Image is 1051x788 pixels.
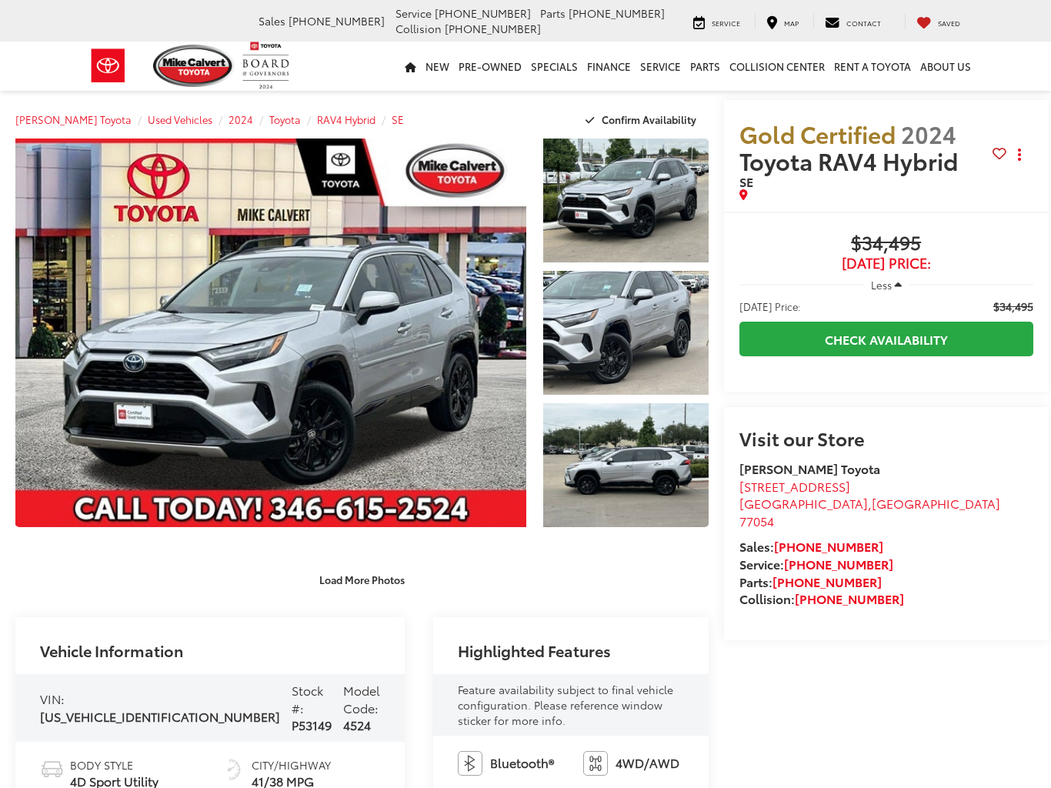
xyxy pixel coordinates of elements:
a: Service [682,14,752,29]
span: Parts [540,5,566,21]
a: Service [636,42,686,91]
span: SE [739,172,753,190]
span: 77054 [739,512,774,529]
img: Fuel Economy [222,757,246,782]
strong: Sales: [739,537,883,555]
span: , [739,494,1000,529]
a: [PHONE_NUMBER] [774,537,883,555]
span: Confirm Availability [602,112,696,126]
span: Body Style [70,757,158,773]
h2: Visit our Store [739,428,1033,448]
span: VIN: [40,689,65,707]
span: Bluetooth® [490,754,554,772]
span: Service [712,18,740,28]
span: [PHONE_NUMBER] [445,21,541,36]
a: Toyota [269,112,301,126]
span: Collision [395,21,442,36]
span: [PHONE_NUMBER] [289,13,385,28]
a: RAV4 Hybrid [317,112,375,126]
span: [PHONE_NUMBER] [435,5,531,21]
span: Saved [938,18,960,28]
img: Mike Calvert Toyota [153,45,235,87]
span: [GEOGRAPHIC_DATA] [739,494,868,512]
a: Expand Photo 0 [15,139,526,527]
a: Expand Photo 3 [543,403,709,527]
span: City/Highway [252,757,331,773]
button: Actions [1006,142,1033,169]
span: [PHONE_NUMBER] [569,5,665,21]
span: Stock #: [292,681,323,716]
span: Sales [259,13,285,28]
span: Toyota RAV4 Hybrid [739,144,963,177]
span: [DATE] Price: [739,299,801,314]
img: 2024 Toyota RAV4 Hybrid SE [542,137,710,264]
a: 2024 [229,112,253,126]
img: 2024 Toyota RAV4 Hybrid SE [542,402,710,529]
a: [STREET_ADDRESS] [GEOGRAPHIC_DATA],[GEOGRAPHIC_DATA] 77054 [739,477,1000,530]
a: Parts [686,42,725,91]
a: Used Vehicles [148,112,212,126]
img: Bluetooth® [458,751,482,776]
a: Finance [582,42,636,91]
span: Contact [846,18,881,28]
span: Map [784,18,799,28]
img: 4WD/AWD [583,751,608,776]
span: Service [395,5,432,21]
button: Confirm Availability [577,106,709,133]
span: [DATE] Price: [739,255,1033,271]
span: Model Code: [343,681,380,716]
a: Home [400,42,421,91]
span: dropdown dots [1018,149,1021,161]
img: 2024 Toyota RAV4 Hybrid SE [10,137,531,528]
span: Less [871,278,892,292]
strong: [PERSON_NAME] Toyota [739,459,880,477]
a: Specials [526,42,582,91]
span: 4524 [343,716,371,733]
a: [PERSON_NAME] Toyota [15,112,132,126]
span: [STREET_ADDRESS] [739,477,850,495]
a: New [421,42,454,91]
span: [US_VEHICLE_IDENTIFICATION_NUMBER] [40,707,280,725]
span: P53149 [292,716,332,733]
a: Rent a Toyota [829,42,916,91]
a: Expand Photo 1 [543,139,709,262]
a: [PHONE_NUMBER] [772,573,882,590]
img: 2024 Toyota RAV4 Hybrid SE [542,269,710,396]
a: Contact [813,14,893,29]
h2: Highlighted Features [458,642,611,659]
button: Less [863,271,909,299]
span: 4WD/AWD [616,754,679,772]
a: Pre-Owned [454,42,526,91]
span: 2024 [901,117,956,150]
button: Load More Photos [309,566,415,593]
strong: Parts: [739,573,882,590]
strong: Service: [739,555,893,573]
a: Map [755,14,810,29]
span: $34,495 [993,299,1033,314]
a: [PHONE_NUMBER] [784,555,893,573]
a: [PHONE_NUMBER] [795,589,904,607]
span: Feature availability subject to final vehicle configuration. Please reference window sticker for ... [458,682,673,728]
a: SE [392,112,404,126]
a: My Saved Vehicles [905,14,972,29]
span: [GEOGRAPHIC_DATA] [872,494,1000,512]
a: Expand Photo 2 [543,271,709,395]
strong: Collision: [739,589,904,607]
span: $34,495 [739,232,1033,255]
img: Toyota [79,41,137,91]
a: Check Availability [739,322,1033,356]
a: Collision Center [725,42,829,91]
h2: Vehicle Information [40,642,183,659]
span: Gold Certified [739,117,896,150]
a: About Us [916,42,976,91]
